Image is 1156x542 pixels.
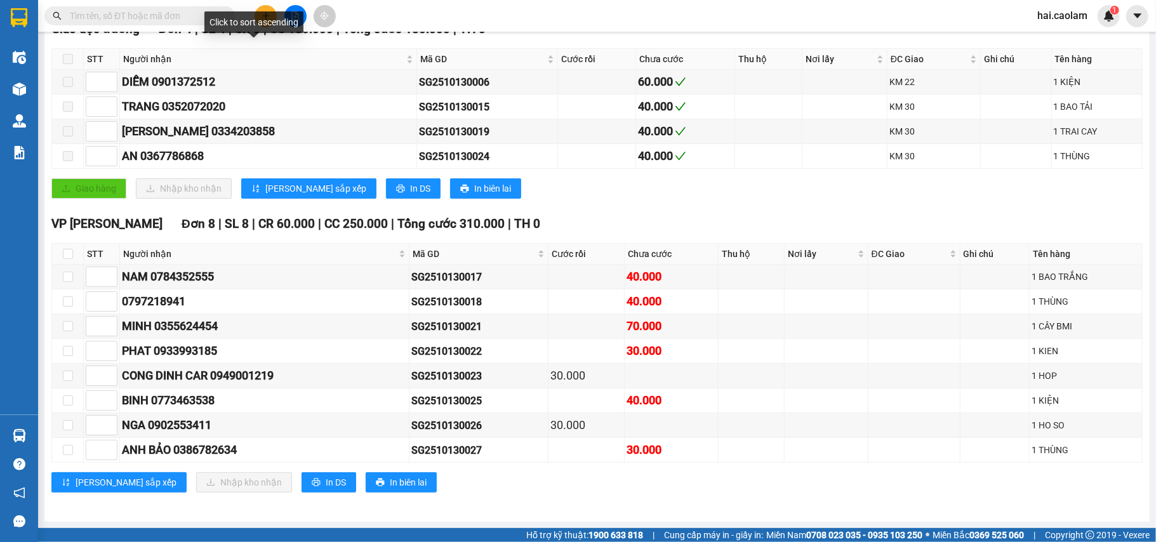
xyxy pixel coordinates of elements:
[76,475,176,489] span: [PERSON_NAME] sắp xếp
[409,364,548,388] td: SG2510130023
[11,8,27,27] img: logo-vxr
[122,98,415,116] div: TRANG 0352072020
[514,216,540,231] span: TH 0
[1027,8,1098,23] span: hai.caolam
[204,11,303,33] div: Click to sort ascending
[675,150,686,162] span: check
[419,149,556,164] div: SG2510130024
[409,438,548,463] td: SG2510130027
[1052,49,1143,70] th: Tên hàng
[1030,244,1143,265] th: Tên hàng
[409,289,548,314] td: SG2510130018
[318,216,321,231] span: |
[391,216,394,231] span: |
[255,5,277,27] button: plus
[258,216,315,231] span: CR 60.000
[1032,369,1140,383] div: 1 HOP
[1032,418,1140,432] div: 1 HO SO
[252,216,255,231] span: |
[588,530,643,540] strong: 1900 633 818
[638,73,733,91] div: 60.000
[122,392,407,409] div: BINH 0773463538
[558,49,636,70] th: Cước rồi
[638,147,733,165] div: 40.000
[13,458,25,470] span: question-circle
[70,9,220,23] input: Tìm tên, số ĐT hoặc mã đơn
[284,5,307,27] button: file-add
[1103,10,1115,22] img: icon-new-feature
[13,146,26,159] img: solution-icon
[960,244,1030,265] th: Ghi chú
[411,418,546,433] div: SG2510130026
[675,126,686,137] span: check
[411,269,546,285] div: SG2510130017
[638,122,733,140] div: 40.000
[1032,294,1140,308] div: 1 THÙNG
[1054,149,1140,163] div: 1 THÙNG
[84,244,120,265] th: STT
[926,532,929,538] span: ⚪️
[450,178,521,199] button: printerIn biên lai
[51,472,187,492] button: sort-ascending[PERSON_NAME] sắp xếp
[218,216,222,231] span: |
[627,293,716,310] div: 40.000
[766,528,922,542] span: Miền Nam
[1033,528,1035,542] span: |
[409,314,548,339] td: SG2510130021
[320,11,329,20] span: aim
[420,52,545,66] span: Mã GD
[411,343,546,359] div: SG2510130022
[419,99,556,115] div: SG2510130015
[550,367,622,385] div: 30.000
[981,49,1051,70] th: Ghi chú
[326,475,346,489] span: In DS
[410,182,430,195] span: In DS
[411,368,546,384] div: SG2510130023
[548,244,625,265] th: Cước rồi
[53,11,62,20] span: search
[889,100,978,114] div: KM 30
[1054,124,1140,138] div: 1 TRAI CAY
[409,413,548,438] td: SG2510130026
[409,265,548,289] td: SG2510130017
[1032,344,1140,358] div: 1 KIEN
[390,475,427,489] span: In biên lai
[122,73,415,91] div: DIỄM 0901372512
[241,178,376,199] button: sort-ascending[PERSON_NAME] sắp xếp
[419,74,556,90] div: SG2510130006
[411,294,546,310] div: SG2510130018
[411,319,546,334] div: SG2510130021
[396,184,405,194] span: printer
[411,442,546,458] div: SG2510130027
[376,478,385,488] span: printer
[1054,75,1140,89] div: 1 KIỆN
[13,114,26,128] img: warehouse-icon
[638,98,733,116] div: 40.000
[1054,100,1140,114] div: 1 BAO TẢI
[13,515,25,527] span: message
[417,144,559,169] td: SG2510130024
[419,124,556,140] div: SG2510130019
[312,478,321,488] span: printer
[13,83,26,96] img: warehouse-icon
[122,441,407,459] div: ANH BẢO 0386782634
[1032,319,1140,333] div: 1 CÂY BMI
[62,478,70,488] span: sort-ascending
[122,342,407,360] div: PHAT 0933993185
[889,75,978,89] div: KM 22
[314,5,336,27] button: aim
[417,95,559,119] td: SG2510130015
[1126,5,1148,27] button: caret-down
[136,178,232,199] button: downloadNhập kho nhận
[627,392,716,409] div: 40.000
[122,317,407,335] div: MINH 0355624454
[891,52,967,66] span: ĐC Giao
[251,184,260,194] span: sort-ascending
[1112,6,1117,15] span: 1
[872,247,947,261] span: ĐC Giao
[411,393,546,409] div: SG2510130025
[366,472,437,492] button: printerIn biên lai
[460,184,469,194] span: printer
[13,51,26,64] img: warehouse-icon
[653,528,654,542] span: |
